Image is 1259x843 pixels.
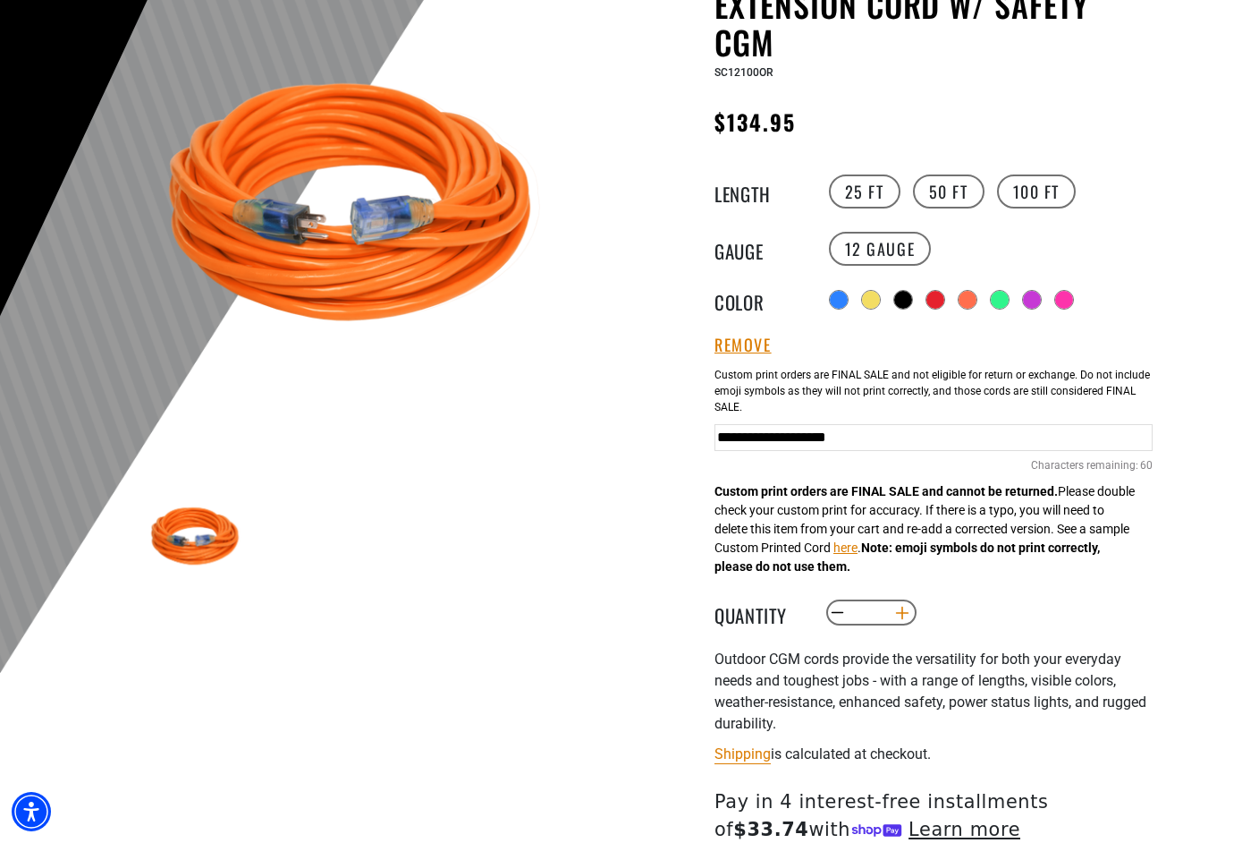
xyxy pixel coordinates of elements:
[1140,457,1153,473] span: 60
[714,745,771,762] a: Shipping
[997,175,1077,209] label: 100 FT
[714,288,804,311] legend: Color
[714,601,804,625] label: Quantity
[829,232,932,266] label: 12 Gauge
[714,180,804,203] legend: Length
[913,175,984,209] label: 50 FT
[714,237,804,260] legend: Gauge
[833,539,858,558] button: here
[714,336,772,355] button: Remove
[714,66,773,79] span: SC12100OR
[829,175,900,209] label: 25 FT
[714,651,1146,732] span: Outdoor CGM cords provide the versatility for both your everyday needs and toughest jobs - with a...
[714,541,1100,574] strong: Note: emoji symbols do not print correctly, please do not use them.
[714,742,1153,766] div: is calculated at checkout.
[1031,459,1138,472] span: Characters remaining:
[12,792,51,831] div: Accessibility Menu
[714,106,797,138] span: $134.95
[146,486,249,590] img: Orange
